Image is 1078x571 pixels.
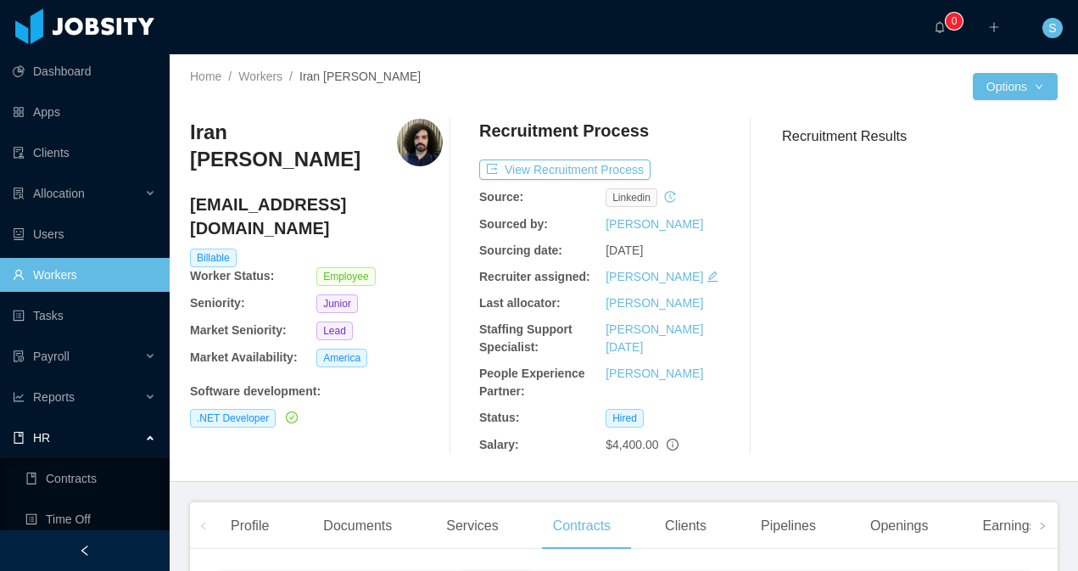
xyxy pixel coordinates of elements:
div: Profile [217,502,282,550]
a: [PERSON_NAME] [606,270,703,283]
b: Market Availability: [190,350,298,364]
span: Reports [33,390,75,404]
i: icon: edit [707,271,718,283]
span: [DATE] [606,244,643,257]
a: [PERSON_NAME][DATE] [606,322,703,354]
span: Billable [190,249,237,267]
div: Pipelines [747,502,829,550]
a: icon: robotUsers [13,217,156,251]
h4: [EMAIL_ADDRESS][DOMAIN_NAME] [190,193,443,240]
div: Clients [651,502,720,550]
a: icon: userWorkers [13,258,156,292]
button: Optionsicon: down [973,73,1058,100]
span: Lead [316,322,353,340]
a: icon: profileTasks [13,299,156,333]
span: Hired [606,409,644,428]
button: icon: exportView Recruitment Process [479,160,651,180]
span: Payroll [33,350,70,363]
h3: Recruitment Results [782,126,1058,147]
span: Junior [316,294,358,313]
i: icon: solution [13,188,25,199]
b: People Experience Partner: [479,367,585,398]
i: icon: book [13,432,25,444]
span: linkedin [606,188,657,207]
a: icon: bookContracts [25,462,156,495]
b: Software development : [190,384,321,398]
i: icon: plus [988,21,1000,33]
a: [PERSON_NAME] [606,296,703,310]
div: Documents [310,502,405,550]
b: Status: [479,411,519,424]
b: Recruiter assigned: [479,270,590,283]
b: Last allocator: [479,296,561,310]
b: Salary: [479,438,519,451]
b: Seniority: [190,296,245,310]
sup: 0 [946,13,963,30]
b: Source: [479,190,523,204]
span: / [289,70,293,83]
a: [PERSON_NAME] [606,367,703,380]
i: icon: right [1038,522,1047,530]
b: Staffing Support Specialist: [479,322,573,354]
span: HR [33,431,50,445]
span: / [228,70,232,83]
span: Employee [316,267,375,286]
span: America [316,349,367,367]
a: icon: check-circle [282,411,298,424]
div: Contracts [539,502,624,550]
i: icon: line-chart [13,391,25,403]
img: 9030a343-810a-4285-a630-ee9abc04ab13_664be05321f78-400w.png [397,119,443,166]
i: icon: bell [934,21,946,33]
b: Market Seniority: [190,323,287,337]
a: [PERSON_NAME] [606,217,703,231]
span: Iran [PERSON_NAME] [299,70,421,83]
span: .NET Developer [190,409,276,428]
i: icon: file-protect [13,350,25,362]
a: Home [190,70,221,83]
a: icon: profileTime Off [25,502,156,536]
b: Sourcing date: [479,244,562,257]
h4: Recruitment Process [479,119,649,143]
a: icon: exportView Recruitment Process [479,163,651,176]
div: Openings [857,502,942,550]
i: icon: left [199,522,208,530]
a: icon: pie-chartDashboard [13,54,156,88]
b: Sourced by: [479,217,548,231]
span: S [1048,18,1056,38]
span: info-circle [667,439,679,451]
h3: Iran [PERSON_NAME] [190,119,397,174]
span: $4,400.00 [606,438,658,451]
a: icon: auditClients [13,136,156,170]
b: Worker Status: [190,269,274,283]
span: Allocation [33,187,85,200]
a: Workers [238,70,282,83]
a: icon: appstoreApps [13,95,156,129]
i: icon: check-circle [286,411,298,423]
i: icon: history [664,191,676,203]
div: Services [433,502,511,550]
